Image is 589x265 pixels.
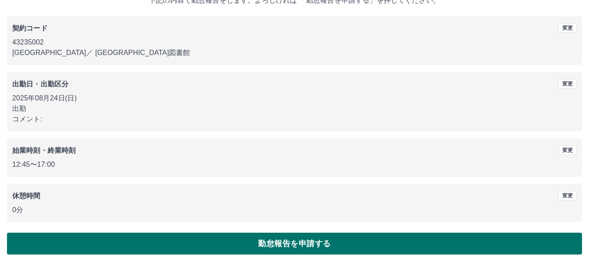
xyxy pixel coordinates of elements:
p: 出勤 [12,103,577,114]
b: 休憩時間 [12,192,41,200]
button: 変更 [558,23,577,33]
button: 勤怠報告を申請する [7,233,582,255]
b: 契約コード [12,24,48,32]
button: 変更 [558,79,577,89]
b: 出勤日・出勤区分 [12,80,69,88]
p: [GEOGRAPHIC_DATA] ／ [GEOGRAPHIC_DATA]図書館 [12,48,577,58]
p: コメント: [12,114,577,124]
p: 0分 [12,205,577,215]
b: 始業時刻・終業時刻 [12,147,76,154]
p: 43235002 [12,37,577,48]
p: 2025年08月24日(日) [12,93,577,103]
p: 12:45 〜 17:00 [12,159,577,170]
button: 変更 [558,145,577,155]
button: 変更 [558,191,577,200]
